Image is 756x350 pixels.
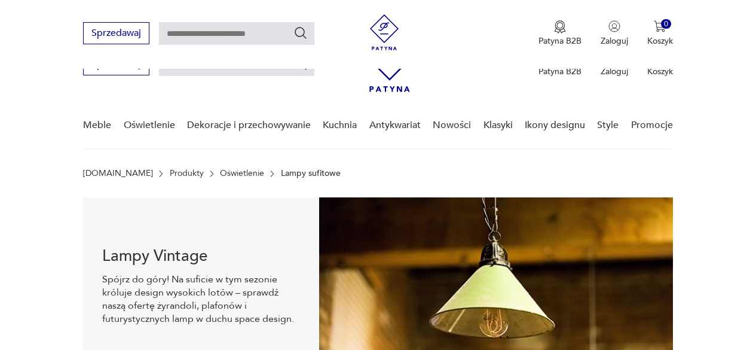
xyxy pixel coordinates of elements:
[601,35,628,47] p: Zaloguj
[661,19,671,29] div: 0
[83,30,149,38] a: Sprzedawaj
[608,20,620,32] img: Ikonka użytkownika
[631,102,673,148] a: Promocje
[538,35,581,47] p: Patyna B2B
[554,20,566,34] img: Ikona medalu
[102,273,300,325] p: Spójrz do góry! Na suficie w tym sezonie króluje design wysokich lotów – sprawdź naszą ofertę żyr...
[124,102,175,148] a: Oświetlenie
[538,66,581,77] p: Patyna B2B
[647,66,673,77] p: Koszyk
[597,102,619,148] a: Style
[323,102,357,148] a: Kuchnia
[220,169,264,178] a: Oświetlenie
[601,20,628,47] button: Zaloguj
[369,102,421,148] a: Antykwariat
[187,102,311,148] a: Dekoracje i przechowywanie
[538,20,581,47] a: Ikona medaluPatyna B2B
[293,26,308,40] button: Szukaj
[83,61,149,69] a: Sprzedawaj
[83,169,153,178] a: [DOMAIN_NAME]
[83,22,149,44] button: Sprzedawaj
[483,102,513,148] a: Klasyki
[170,169,204,178] a: Produkty
[601,66,628,77] p: Zaloguj
[538,20,581,47] button: Patyna B2B
[83,102,111,148] a: Meble
[366,14,402,50] img: Patyna - sklep z meblami i dekoracjami vintage
[433,102,471,148] a: Nowości
[525,102,585,148] a: Ikony designu
[647,20,673,47] button: 0Koszyk
[647,35,673,47] p: Koszyk
[281,169,341,178] p: Lampy sufitowe
[102,249,300,263] h1: Lampy Vintage
[654,20,666,32] img: Ikona koszyka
